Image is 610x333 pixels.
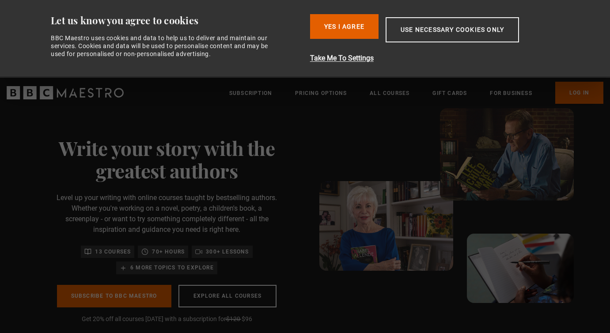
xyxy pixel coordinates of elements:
button: Yes I Agree [310,14,379,39]
a: All Courses [370,89,409,98]
a: Gift Cards [432,89,467,98]
span: $96 [242,315,252,322]
a: Subscription [229,89,272,98]
p: 6 more topics to explore [130,263,214,272]
nav: Primary [229,82,603,104]
a: Log In [555,82,603,104]
p: Get 20% off all courses [DATE] with a subscription for [54,314,280,324]
h1: Write your story with the greatest authors [54,136,280,182]
a: Explore all courses [178,285,277,307]
span: $120 [226,315,240,322]
a: For business [490,89,532,98]
p: 13 courses [95,247,131,256]
div: BBC Maestro uses cookies and data to help us to deliver and maintain our services. Cookies and da... [51,34,278,58]
svg: BBC Maestro [7,86,124,99]
p: 70+ hours [152,247,185,256]
div: Let us know you agree to cookies [51,14,303,27]
a: Subscribe to BBC Maestro [57,285,171,307]
p: 300+ lessons [206,247,249,256]
p: Level up your writing with online courses taught by bestselling authors. Whether you're working o... [54,193,280,235]
button: Take Me To Settings [310,53,566,64]
button: Use necessary cookies only [386,17,519,42]
a: Pricing Options [295,89,347,98]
